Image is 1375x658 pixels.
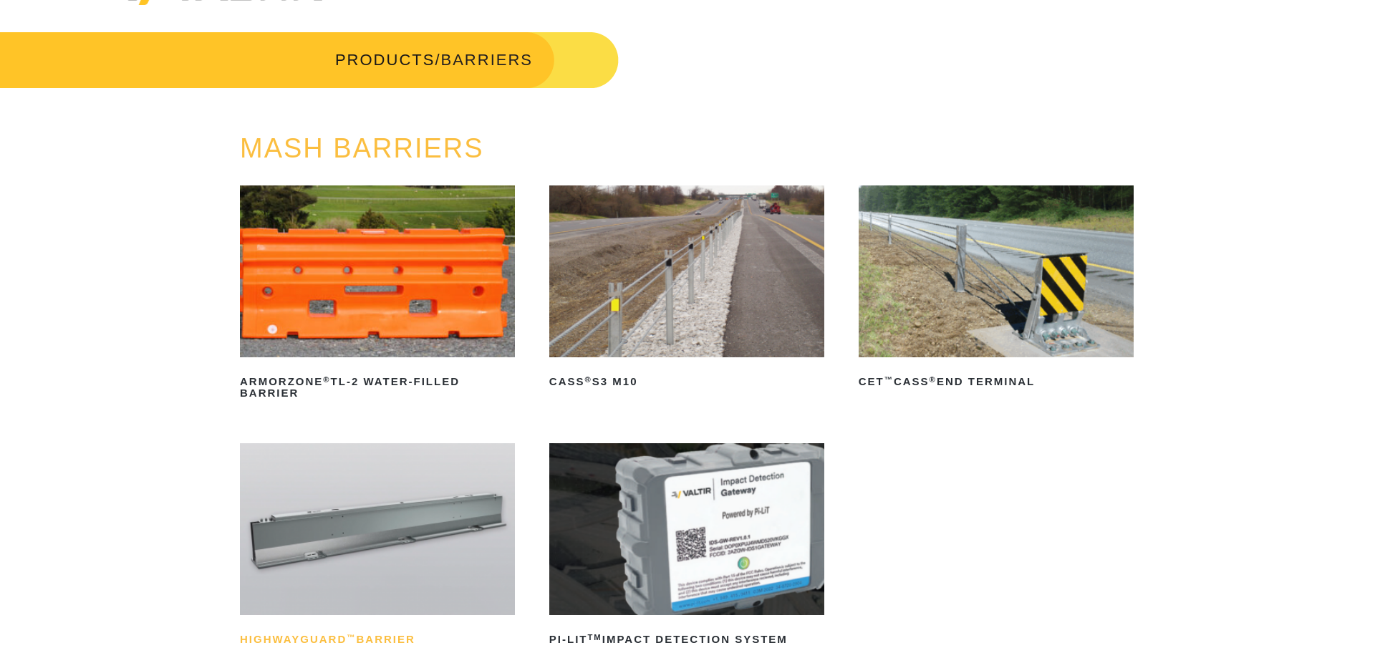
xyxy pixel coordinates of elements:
[323,375,330,384] sup: ®
[240,443,515,651] a: HighwayGuard™Barrier
[441,51,533,69] span: BARRIERS
[549,628,824,651] h2: PI-LIT Impact Detection System
[549,443,824,651] a: PI-LITTMImpact Detection System
[335,51,435,69] a: PRODUCTS
[859,370,1134,393] h2: CET CASS End Terminal
[585,375,592,384] sup: ®
[240,370,515,405] h2: ArmorZone TL-2 Water-Filled Barrier
[240,133,484,163] a: MASH BARRIERS
[884,375,894,384] sup: ™
[240,628,515,651] h2: HighwayGuard Barrier
[240,185,515,405] a: ArmorZone®TL-2 Water-Filled Barrier
[549,370,824,393] h2: CASS S3 M10
[859,185,1134,393] a: CET™CASS®End Terminal
[347,633,356,642] sup: ™
[549,185,824,393] a: CASS®S3 M10
[588,633,602,642] sup: TM
[930,375,937,384] sup: ®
